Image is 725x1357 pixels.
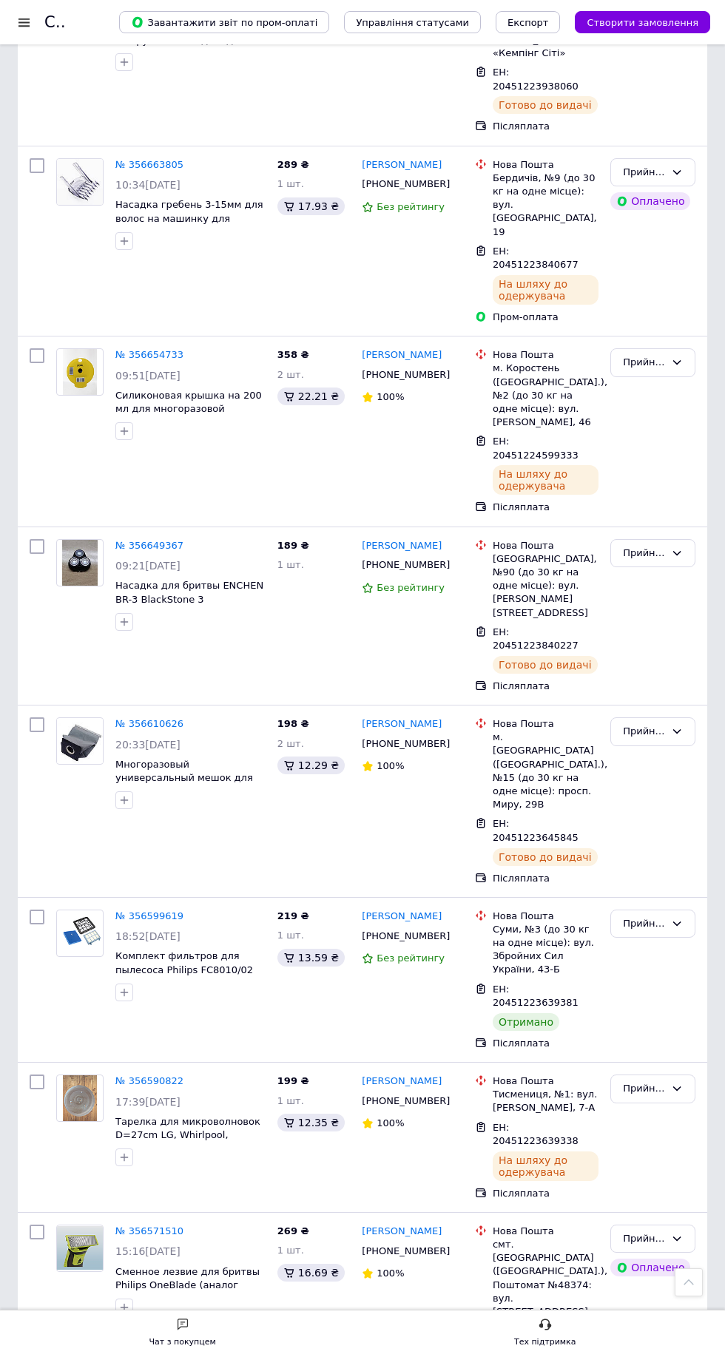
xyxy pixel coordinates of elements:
div: На шляху до одержувача [493,1151,598,1181]
div: Післяплата [493,872,598,885]
span: 15:16[DATE] [115,1245,181,1257]
a: № 356610626 [115,718,183,729]
div: Післяплата [493,1037,598,1050]
span: 289 ₴ [277,159,309,170]
span: 1 шт. [277,1245,304,1256]
span: ЕН: 20451223840227 [493,626,579,652]
a: Тарелка для микроволновок D=27cm LG, Whirlpool, Panasonic, Electrolux, Gorenje, DeLonghi, Candy [115,1116,264,1168]
span: ЕН: 20451224599333 [493,436,579,461]
span: Управління статусами [356,17,469,28]
span: 20:33[DATE] [115,739,181,751]
div: Післяплата [493,680,598,693]
span: 199 ₴ [277,1075,309,1086]
span: 1 шт. [277,559,304,570]
img: Фото товару [57,1226,103,1270]
span: Створити замовлення [587,17,698,28]
span: 358 ₴ [277,349,309,360]
div: Готово до видачі [493,848,598,866]
div: смт. [GEOGRAPHIC_DATA] ([GEOGRAPHIC_DATA].), Поштомат №48374: вул. [STREET_ADDRESS] (біля магазин... [493,1238,598,1346]
div: Прийнято [623,1231,665,1247]
div: Нова Пошта [493,348,598,362]
div: Оплачено [610,192,690,210]
div: На шляху до одержувача [493,465,598,495]
span: 1 шт. [277,1095,304,1106]
div: [PHONE_NUMBER] [359,1092,451,1111]
span: ЕН: 20451223938060 [493,67,579,92]
div: м. Коростень ([GEOGRAPHIC_DATA].), №2 (до 30 кг на одне місце): вул. [PERSON_NAME], 46 [493,362,598,429]
div: Нова Пошта [493,1225,598,1238]
span: 219 ₴ [277,910,309,921]
div: Пром-оплата [493,311,598,324]
div: Прийнято [623,724,665,740]
a: № 356663805 [115,159,183,170]
div: Післяплата [493,120,598,133]
a: Фото товару [56,539,104,586]
a: Насадка для бритвы ENCHEN BR-3 BlackStone 3 (3TB\3TBS/BR-3) [115,580,263,618]
a: Фото товару [56,158,104,206]
div: Готово до видачі [493,96,598,114]
div: 12.35 ₴ [277,1114,345,1131]
div: Нова Пошта [493,1075,598,1088]
div: м. [GEOGRAPHIC_DATA] ([GEOGRAPHIC_DATA].), №15 (до 30 кг на одне місце): просп. Миру, 29В [493,731,598,811]
a: Многоразовый универсальный мешок для пылесосов Philips, LG, Haier, Samsung, RZTK VC 2000 [115,759,257,811]
a: Фото товару [56,348,104,396]
a: Створити замовлення [560,16,710,27]
div: Прийнято [623,916,665,932]
span: 100% [377,760,404,771]
span: 269 ₴ [277,1225,309,1236]
a: № 356599619 [115,910,183,921]
span: 2 шт. [277,369,304,380]
a: Сменное лезвие для бритвы Philips OneBlade (аналог высокого качества), QP2520,QP2530,QP2510,QP262... [115,1266,317,1319]
span: 189 ₴ [277,540,309,551]
span: Завантажити звіт по пром-оплаті [131,16,317,29]
span: ЕН: 20451223645845 [493,818,579,843]
img: Фото товару [57,159,103,205]
div: 13.59 ₴ [277,949,345,967]
span: 09:51[DATE] [115,370,181,382]
span: ЕН: 20451223639338 [493,1122,579,1147]
span: 100% [377,391,404,402]
div: Бердичів, №9 (до 30 кг на одне місце): вул. [GEOGRAPHIC_DATA], 19 [493,172,598,239]
button: Створити замовлення [575,11,710,33]
div: [PHONE_NUMBER] [359,365,451,385]
span: 1 шт. [277,930,304,941]
div: Післяплата [493,1187,598,1200]
a: [PERSON_NAME] [362,539,442,553]
span: 10:34[DATE] [115,179,181,191]
div: [PHONE_NUMBER] [359,555,451,575]
div: Нова Пошта [493,717,598,731]
a: № 356654733 [115,349,183,360]
div: [PHONE_NUMBER] [359,927,451,946]
span: 100% [377,1117,404,1128]
div: Прийнято [623,546,665,561]
a: [PERSON_NAME] [362,1225,442,1239]
div: Тех підтримка [514,1335,576,1350]
a: Фото товару [56,1075,104,1122]
div: Чат з покупцем [149,1335,216,1350]
span: ЕН: 20451223639381 [493,984,579,1009]
button: Експорт [496,11,561,33]
span: 09:21[DATE] [115,560,181,572]
a: [PERSON_NAME] [362,717,442,731]
img: Фото товару [63,1075,98,1121]
div: [PHONE_NUMBER] [359,1242,451,1261]
img: Фото товару [62,540,98,586]
div: 17.93 ₴ [277,197,345,215]
div: На шляху до одержувача [493,275,598,305]
div: Отримано [493,1013,559,1031]
span: Без рейтингу [377,201,445,212]
div: Нова Пошта [493,158,598,172]
span: Експорт [507,17,549,28]
a: Комплект фильтров для пылесоса Philips FC8010/02 (микрофильтр + HEPA) FC9350, FC9351, FC9352, FC9... [115,950,253,1016]
a: № 356571510 [115,1225,183,1236]
div: Суми, №3 (до 30 кг на одне місце): вул. Збройних Сил України, 43-Б [493,923,598,977]
span: 18:52[DATE] [115,930,181,942]
span: ЕН: 20451223840677 [493,246,579,271]
a: [PERSON_NAME] [362,910,442,924]
a: Силиконовая крышка на 200 мл для многоразовой капсулы для кофемашины Bosch Tassimo от ICafilas [115,390,262,442]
